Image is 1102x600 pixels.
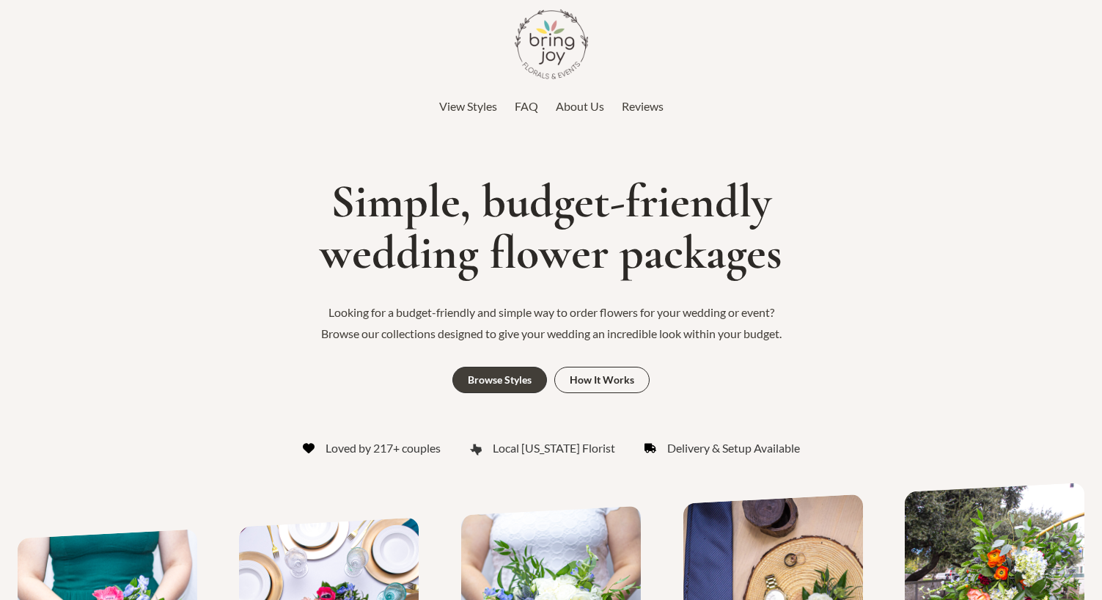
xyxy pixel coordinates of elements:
a: About Us [556,95,604,117]
span: View Styles [439,99,497,113]
span: About Us [556,99,604,113]
span: Reviews [622,99,664,113]
p: Looking for a budget-friendly and simple way to order flowers for your wedding or event? Browse o... [309,301,793,345]
a: How It Works [554,367,650,393]
div: How It Works [570,375,634,385]
div: Browse Styles [468,375,532,385]
a: Reviews [622,95,664,117]
a: View Styles [439,95,497,117]
span: Local [US_STATE] Florist [493,437,615,459]
span: Delivery & Setup Available [667,437,800,459]
a: Browse Styles [452,367,547,393]
nav: Top Header Menu [111,95,991,117]
h1: Simple, budget-friendly wedding flower packages [7,176,1095,279]
a: FAQ [515,95,538,117]
span: Loved by 217+ couples [326,437,441,459]
span: FAQ [515,99,538,113]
